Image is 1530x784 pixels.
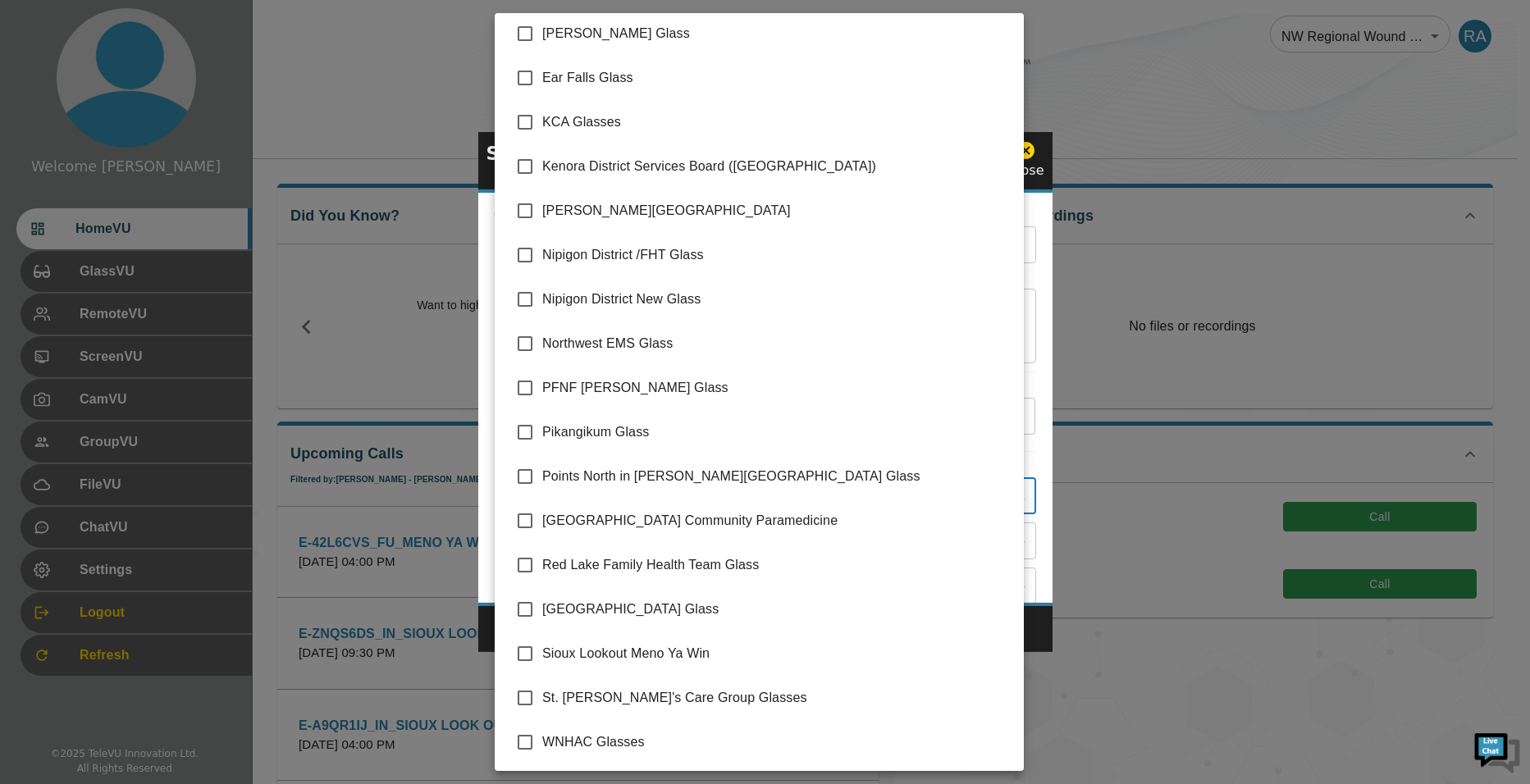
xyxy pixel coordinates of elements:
[542,157,1011,176] span: Kenora District Services Board ([GEOGRAPHIC_DATA])
[542,511,1011,531] span: [GEOGRAPHIC_DATA] Community Paramedicine
[542,378,1011,398] span: PFNF [PERSON_NAME] Glass
[542,201,1011,221] span: [PERSON_NAME][GEOGRAPHIC_DATA]
[542,467,1011,486] span: Points North in [PERSON_NAME][GEOGRAPHIC_DATA] Glass
[542,732,1011,752] span: WNHAC Glasses
[542,112,1011,132] span: KCA Glasses
[95,207,226,372] span: We're online!
[1473,727,1522,776] img: Chat Widget
[542,422,1011,442] span: Pikangikum Glass
[269,8,308,48] div: Minimize live chat window
[542,555,1011,575] span: Red Lake Family Health Team Glass
[542,688,1011,708] span: St. [PERSON_NAME]'s Care Group Glasses
[542,334,1011,353] span: Northwest EMS Glass
[542,68,1011,88] span: Ear Falls Glass
[85,86,276,107] div: Chat with us now
[28,76,69,117] img: d_736959983_company_1615157101543_736959983
[542,599,1011,619] span: [GEOGRAPHIC_DATA] Glass
[542,289,1011,309] span: Nipigon District New Glass
[542,245,1011,265] span: Nipigon District /FHT Glass
[542,644,1011,663] span: Sioux Lookout Meno Ya Win
[542,24,1011,43] span: [PERSON_NAME] Glass
[8,448,313,505] textarea: Type your message and hit 'Enter'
